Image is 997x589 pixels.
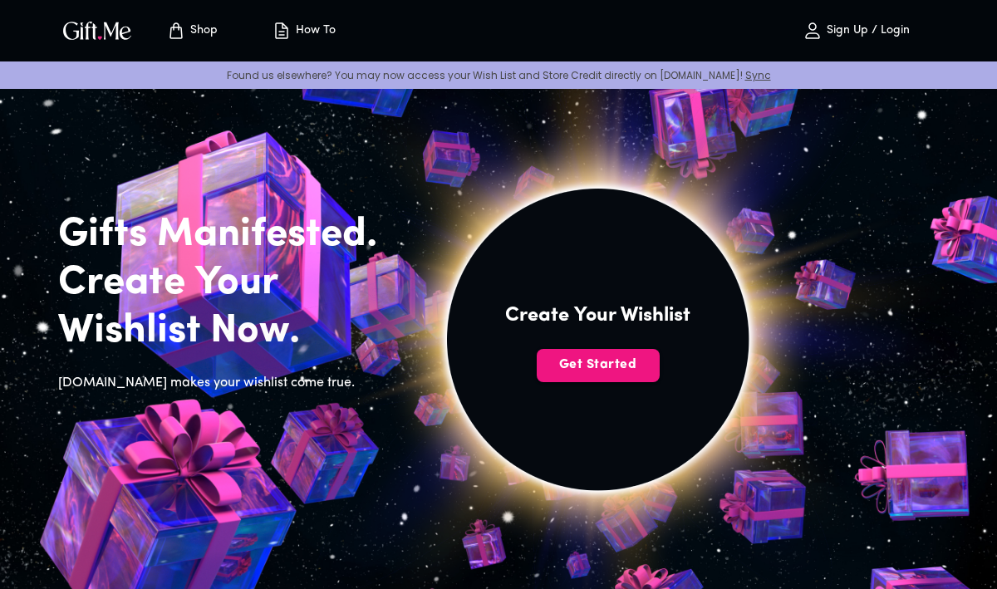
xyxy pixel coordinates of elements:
button: Sign Up / Login [773,4,939,57]
p: Shop [186,24,218,38]
h2: Wishlist Now. [58,307,404,356]
a: Sync [745,68,771,82]
h2: Gifts Manifested. [58,211,404,259]
button: Store page [146,4,238,57]
h4: Create Your Wishlist [505,302,690,329]
p: Sign Up / Login [823,24,910,38]
button: Get Started [537,349,660,382]
h6: [DOMAIN_NAME] makes your wishlist come true. [58,372,404,394]
p: How To [292,24,336,38]
button: How To [258,4,349,57]
span: Get Started [537,356,660,374]
img: GiftMe Logo [60,18,135,42]
button: GiftMe Logo [58,21,136,41]
p: Found us elsewhere? You may now access your Wish List and Store Credit directly on [DOMAIN_NAME]! [13,68,984,82]
img: how-to.svg [272,21,292,41]
h2: Create Your [58,259,404,307]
